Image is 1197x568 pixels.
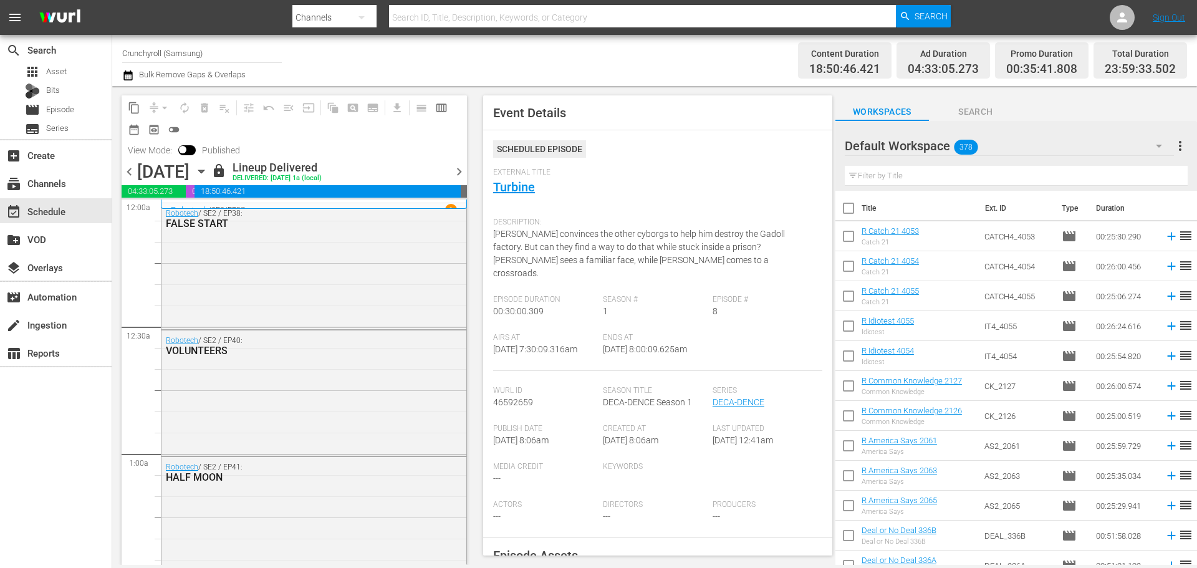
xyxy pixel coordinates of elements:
[862,358,914,366] div: Idiotest
[124,120,144,140] span: Month Calendar View
[1178,228,1193,243] span: reorder
[1091,371,1160,401] td: 00:26:00.574
[493,344,577,354] span: [DATE] 7:30:09.316am
[493,105,566,120] span: Event Details
[493,435,549,445] span: [DATE] 8:06am
[493,473,501,483] span: ---
[1091,521,1160,551] td: 00:51:58.028
[46,122,69,135] span: Series
[46,65,67,78] span: Asset
[259,98,279,118] span: Revert to Primary Episode
[862,376,962,385] a: R Common Knowledge 2127
[1062,349,1077,363] span: Episode
[493,500,597,510] span: Actors
[435,102,448,114] span: calendar_view_week_outlined
[979,221,1057,251] td: CATCH4_4053
[1178,438,1193,453] span: reorder
[493,511,501,521] span: ---
[319,95,343,120] span: Refresh All Search Blocks
[603,333,706,343] span: Ends At
[862,556,936,565] a: Deal or No Deal 336A
[862,436,937,445] a: R America Says 2061
[862,191,978,226] th: Title
[1178,498,1193,513] span: reorder
[862,346,914,355] a: R Idiotest 4054
[1165,379,1178,393] svg: Add to Schedule
[493,295,597,305] span: Episode Duration
[1091,431,1160,461] td: 00:25:59.729
[1062,229,1077,244] span: Episode
[713,511,720,521] span: ---
[1091,341,1160,371] td: 00:25:54.820
[363,98,383,118] span: Create Series Block
[979,281,1057,311] td: CATCH4_4055
[979,311,1057,341] td: IT4_4055
[493,397,533,407] span: 46592659
[175,98,195,118] span: Loop Content
[1178,288,1193,303] span: reorder
[449,206,453,214] p: 1
[1062,468,1077,483] span: Episode
[137,161,190,182] div: [DATE]
[1165,469,1178,483] svg: Add to Schedule
[6,176,21,191] span: Channels
[493,168,816,178] span: External Title
[603,424,706,434] span: Created At
[1165,259,1178,273] svg: Add to Schedule
[233,161,322,175] div: Lineup Delivered
[809,62,880,77] span: 18:50:46.421
[228,206,245,214] p: EP37
[166,463,401,483] div: / SE2 / EP41:
[493,424,597,434] span: Publish Date
[603,386,706,396] span: Season Title
[1178,527,1193,542] span: reorder
[1091,311,1160,341] td: 00:26:24.616
[1173,138,1188,153] span: more_vert
[713,397,764,407] a: DECA-DENCE
[144,98,175,118] span: Remove Gaps & Overlaps
[1178,318,1193,333] span: reorder
[1165,439,1178,453] svg: Add to Schedule
[979,251,1057,281] td: CATCH4_4054
[493,333,597,343] span: Airs At
[148,123,160,136] span: preview_outlined
[1165,409,1178,423] svg: Add to Schedule
[6,290,21,305] span: Automation
[862,226,919,236] a: R Catch 21 4053
[493,218,816,228] span: Description:
[6,43,21,58] span: Search
[1105,45,1176,62] div: Total Duration
[25,122,40,137] span: Series
[144,120,164,140] span: View Backup
[1165,229,1178,243] svg: Add to Schedule
[603,511,610,521] span: ---
[1091,251,1160,281] td: 00:26:00.456
[211,163,226,178] span: lock
[1178,258,1193,273] span: reorder
[908,62,979,77] span: 04:33:05.273
[6,346,21,361] span: Reports
[862,406,962,415] a: R Common Knowledge 2126
[979,401,1057,431] td: CK_2126
[166,209,198,218] a: Robotech
[862,238,919,246] div: Catch 21
[809,45,880,62] div: Content Duration
[862,388,962,396] div: Common Knowledge
[195,98,214,118] span: Select an event to delete
[713,500,816,510] span: Producers
[166,336,401,357] div: / SE2 / EP40:
[166,463,198,471] a: Robotech
[845,128,1174,163] div: Default Workspace
[713,435,773,445] span: [DATE] 12:41am
[979,491,1057,521] td: AS2_2065
[1165,319,1178,333] svg: Add to Schedule
[493,229,785,278] span: [PERSON_NAME] convinces the other cyborgs to help him destroy the Gadoll factory. But can they fi...
[493,306,544,316] span: 00:30:00.309
[1006,45,1077,62] div: Promo Duration
[1091,491,1160,521] td: 00:25:29.941
[1165,499,1178,513] svg: Add to Schedule
[713,386,816,396] span: Series
[862,268,919,276] div: Catch 21
[1054,191,1089,226] th: Type
[1062,319,1077,334] span: Episode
